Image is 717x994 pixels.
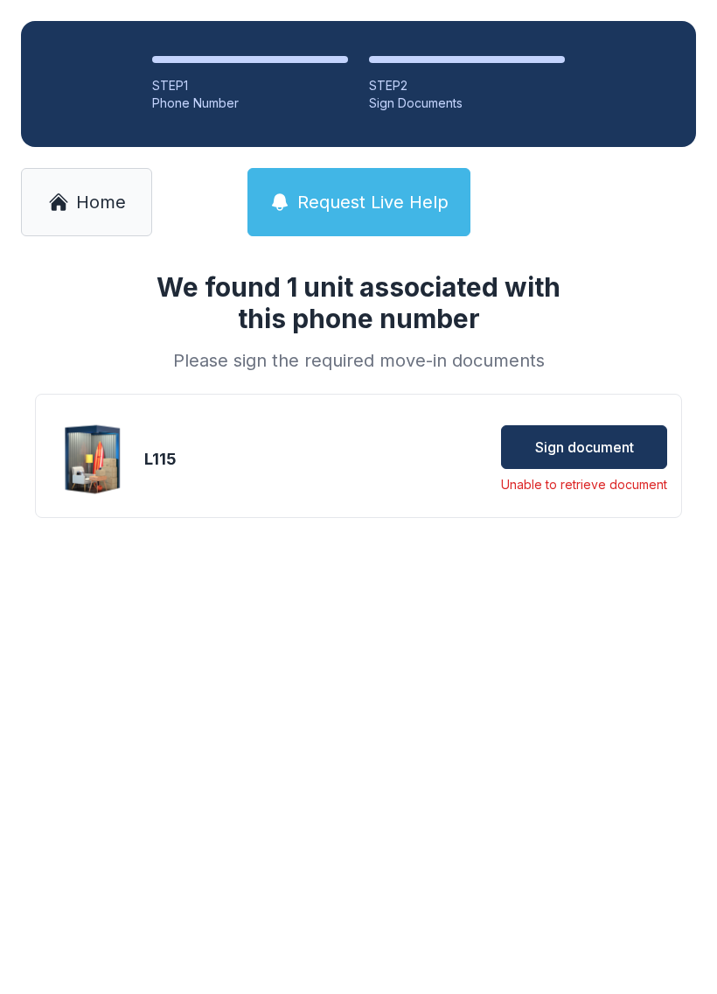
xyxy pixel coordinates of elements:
[76,190,126,214] span: Home
[501,476,667,493] div: Unable to retrieve document
[152,77,348,94] div: STEP 1
[135,348,582,373] div: Please sign the required move-in documents
[535,437,634,458] span: Sign document
[369,94,565,112] div: Sign Documents
[369,77,565,94] div: STEP 2
[144,447,307,472] div: L115
[297,190,449,214] span: Request Live Help
[152,94,348,112] div: Phone Number
[135,271,582,334] h1: We found 1 unit associated with this phone number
